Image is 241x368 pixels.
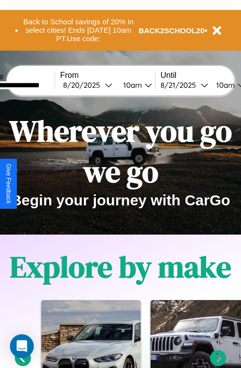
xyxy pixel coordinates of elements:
[10,334,34,358] div: Open Intercom Messenger
[211,80,238,90] div: 10am
[18,15,139,46] button: Back to School savings of 20% in select cities! Ends [DATE] 10am PT.Use code:
[161,80,201,90] div: 8 / 21 / 2025
[10,246,231,287] h1: Explore by make
[139,26,205,35] b: BACK2SCHOOL20
[118,80,145,90] div: 10am
[60,71,155,80] label: From
[5,164,12,204] div: Give Feedback
[60,80,115,90] button: 8/20/2025
[115,80,155,90] button: 10am
[63,80,105,90] div: 8 / 20 / 2025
